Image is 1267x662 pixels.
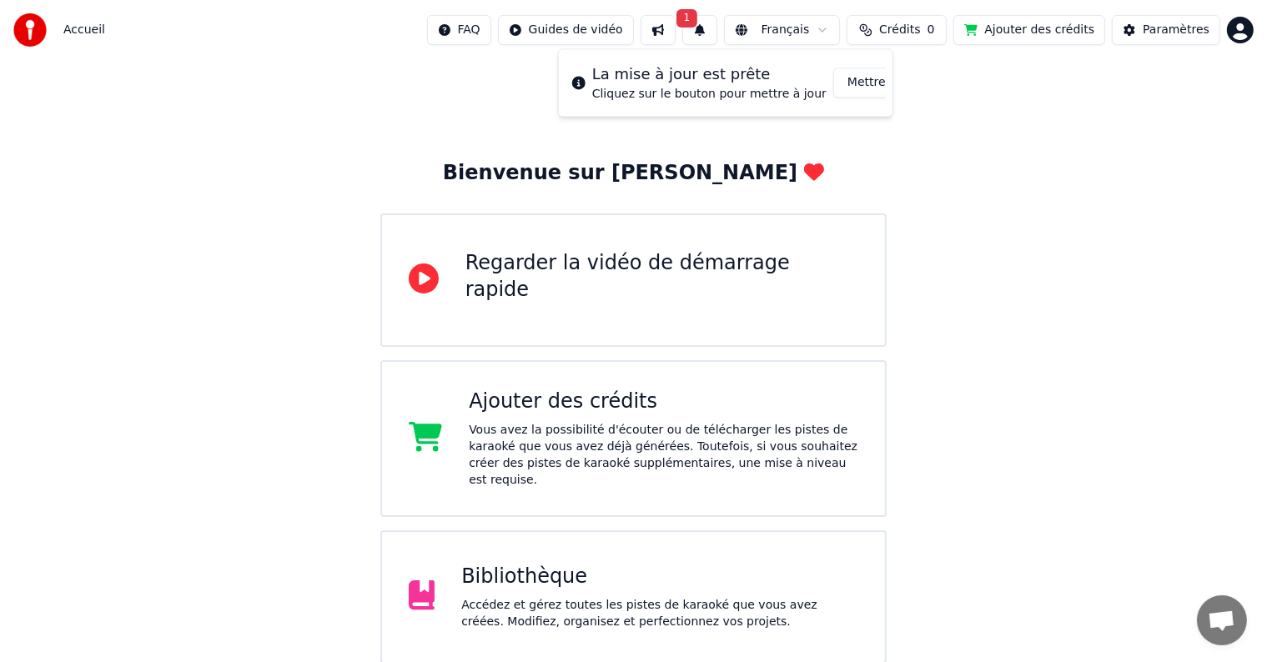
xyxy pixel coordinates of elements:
button: Paramètres [1112,15,1220,45]
button: Mettre à Jour [833,68,938,98]
span: Crédits [879,22,920,38]
div: Accédez et gérez toutes les pistes de karaoké que vous avez créées. Modifiez, organisez et perfec... [461,597,858,630]
button: FAQ [427,15,491,45]
button: Guides de vidéo [498,15,634,45]
div: Cliquez sur le bouton pour mettre à jour [592,86,827,103]
div: Regarder la vidéo de démarrage rapide [465,250,859,303]
div: Vous avez la possibilité d'écouter ou de télécharger les pistes de karaoké que vous avez déjà gén... [469,422,858,489]
nav: breadcrumb [63,22,105,38]
img: youka [13,13,47,47]
div: Bibliothèque [461,564,858,590]
span: 1 [676,9,698,28]
span: 0 [928,22,935,38]
button: 1 [682,15,717,45]
button: Ajouter des crédits [953,15,1105,45]
div: Ajouter des crédits [469,389,858,415]
span: Accueil [63,22,105,38]
button: Crédits0 [847,15,947,45]
div: Ouvrir le chat [1197,595,1247,645]
div: Paramètres [1143,22,1209,38]
div: Bienvenue sur [PERSON_NAME] [443,160,824,187]
div: La mise à jour est prête [592,63,827,86]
